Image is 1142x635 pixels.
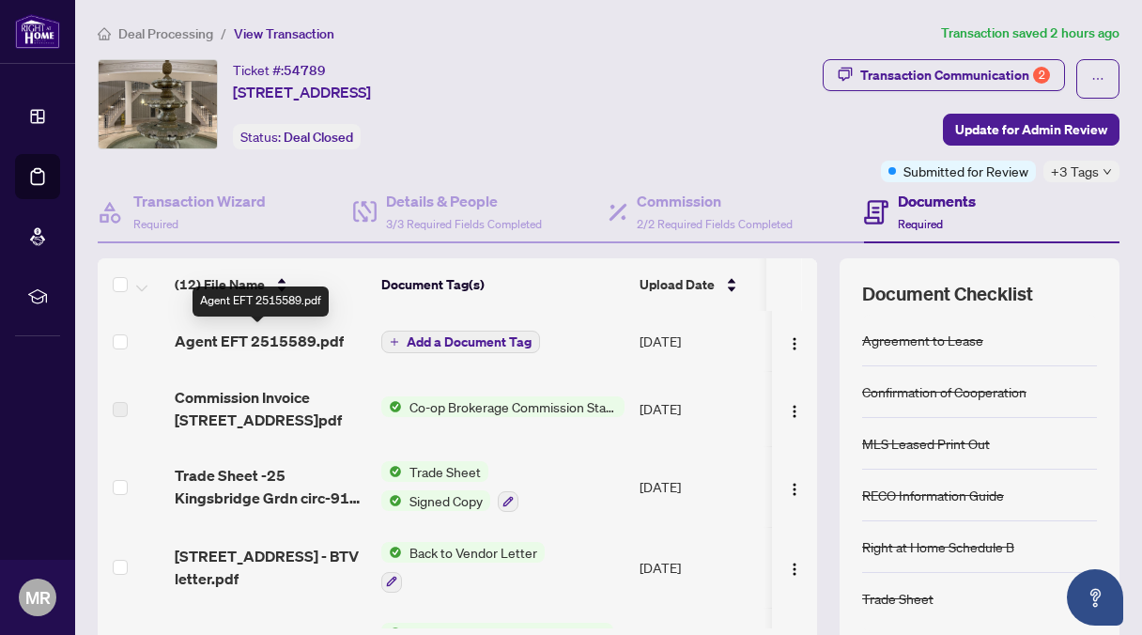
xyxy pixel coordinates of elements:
th: Status [764,258,923,311]
button: Status IconBack to Vendor Letter [381,542,545,593]
span: (12) File Name [175,274,265,295]
span: Commission Invoice [STREET_ADDRESS]pdf [175,386,366,431]
span: Add a Document Tag [407,335,532,348]
button: Logo [779,472,810,502]
td: [DATE] [632,371,764,446]
button: Logo [779,326,810,356]
span: Deal Processing [118,25,213,42]
div: Transaction Communication [860,60,1050,90]
span: home [98,27,111,40]
button: Status IconCo-op Brokerage Commission Statement [381,396,625,417]
span: [STREET_ADDRESS] - BTV letter.pdf [175,545,366,590]
div: MLS Leased Print Out [862,433,990,454]
span: Required [133,217,178,231]
div: Right at Home Schedule B [862,536,1014,557]
div: Confirmation of Cooperation [862,381,1026,402]
img: Logo [787,336,802,351]
div: Agent EFT 2515589.pdf [193,287,329,317]
button: Status IconTrade SheetStatus IconSigned Copy [381,461,518,512]
td: [DATE] [632,446,764,527]
img: Logo [787,404,802,419]
button: Open asap [1067,569,1123,626]
div: Trade Sheet [862,588,934,609]
span: Deal Closed [284,129,353,146]
th: (12) File Name [167,258,374,311]
h4: Documents [898,190,976,212]
span: Upload Date [640,274,715,295]
span: Submitted for Review [903,161,1028,181]
span: Document Checklist [862,281,1033,307]
div: RECO Information Guide [862,485,1004,505]
span: Co-op Brokerage Commission Statement [402,396,625,417]
td: [DATE] [632,311,764,371]
div: Status: [233,124,361,149]
span: Signed Copy [402,490,490,511]
span: MR [25,584,51,611]
span: [STREET_ADDRESS] [233,81,371,103]
h4: Commission [637,190,793,212]
span: 54789 [284,62,326,79]
span: Update for Admin Review [955,115,1107,145]
span: +3 Tags [1051,161,1099,182]
span: Required [898,217,943,231]
span: ellipsis [1091,72,1104,85]
td: [DATE] [632,527,764,608]
div: Ticket #: [233,59,326,81]
button: Logo [779,552,810,582]
span: Trade Sheet -25 Kingsbridge Grdn circ-919 .pdf [175,464,366,509]
span: 2/2 Required Fields Completed [637,217,793,231]
h4: Transaction Wizard [133,190,266,212]
img: Status Icon [381,461,402,482]
button: Logo [779,394,810,424]
img: Status Icon [381,490,402,511]
button: Transaction Communication2 [823,59,1065,91]
article: Transaction saved 2 hours ago [941,23,1119,44]
button: Add a Document Tag [381,330,540,354]
span: Back to Vendor Letter [402,542,545,563]
img: IMG-W12390258_1.jpg [99,60,217,148]
div: 2 [1033,67,1050,84]
span: Agent EFT 2515589.pdf [175,330,344,352]
h4: Details & People [386,190,542,212]
button: Update for Admin Review [943,114,1119,146]
img: logo [15,14,60,49]
img: Status Icon [381,396,402,417]
img: Status Icon [381,542,402,563]
img: Logo [787,562,802,577]
span: View Transaction [234,25,334,42]
li: / [221,23,226,44]
img: Logo [787,482,802,497]
th: Document Tag(s) [374,258,632,311]
span: Trade Sheet [402,461,488,482]
button: Add a Document Tag [381,331,540,353]
div: Agreement to Lease [862,330,983,350]
span: plus [390,337,399,347]
span: down [1103,167,1112,177]
span: 3/3 Required Fields Completed [386,217,542,231]
th: Upload Date [632,258,764,311]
